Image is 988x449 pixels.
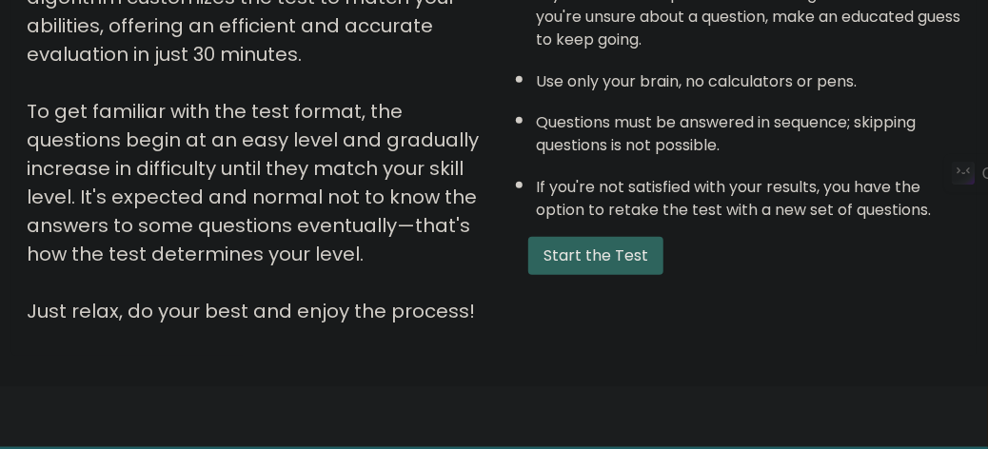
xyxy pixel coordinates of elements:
li: Questions must be answered in sequence; skipping questions is not possible. [536,102,961,157]
li: Use only your brain, no calculators or pens. [536,61,961,93]
button: Start the Test [528,237,663,275]
li: If you're not satisfied with your results, you have the option to retake the test with a new set ... [536,166,961,222]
